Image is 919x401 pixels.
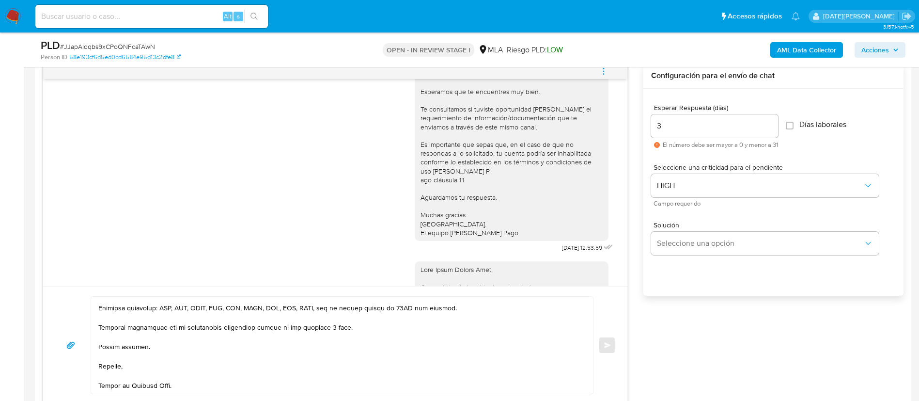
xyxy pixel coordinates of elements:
span: HIGH [657,181,863,191]
div: Hola, Esperamos que te encuentres muy bien. Te consultamos si tuviste oportunidad [PERSON_NAME] e... [421,69,603,237]
a: Notificaciones [792,12,800,20]
b: PLD [41,37,60,53]
span: s [237,12,240,21]
input: Días laborales [786,122,794,129]
span: Campo requerido [654,201,881,206]
div: MLA [478,45,503,55]
span: Acciones [861,42,889,58]
span: El número debe ser mayor a 0 y menor a 31 [663,142,778,148]
b: AML Data Collector [777,42,836,58]
a: Salir [902,11,912,21]
span: Seleccione una criticidad para el pendiente [654,164,881,171]
span: Días laborales [799,120,846,129]
p: lucia.neglia@mercadolibre.com [823,12,898,21]
span: Riesgo PLD: [507,45,563,55]
button: Seleccione una opción [651,232,879,255]
button: search-icon [244,10,264,23]
p: OPEN - IN REVIEW STAGE I [383,43,474,57]
b: Person ID [41,53,67,62]
span: [DATE] 12:53:59 [562,244,602,252]
span: LOW [547,44,563,55]
button: HIGH [651,174,879,197]
span: Seleccione una opción [657,239,863,248]
span: Esperar Respuesta (días) [654,104,781,112]
span: # JJapAIdqbs9xCPoQNFcaTAwN [60,42,155,51]
input: Buscar usuario o caso... [35,10,268,23]
input: days_to_wait [651,120,778,132]
span: 3.157.1-hotfix-5 [883,23,914,31]
button: Acciones [855,42,905,58]
span: Alt [224,12,232,21]
button: AML Data Collector [770,42,843,58]
span: Accesos rápidos [728,11,782,21]
button: menu-action [588,60,620,83]
h3: Configuración para el envío de chat [651,71,896,80]
span: Solución [654,222,881,228]
a: 58e193cf6d5ed0cd6584e95d13c2dfe8 [69,53,181,62]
